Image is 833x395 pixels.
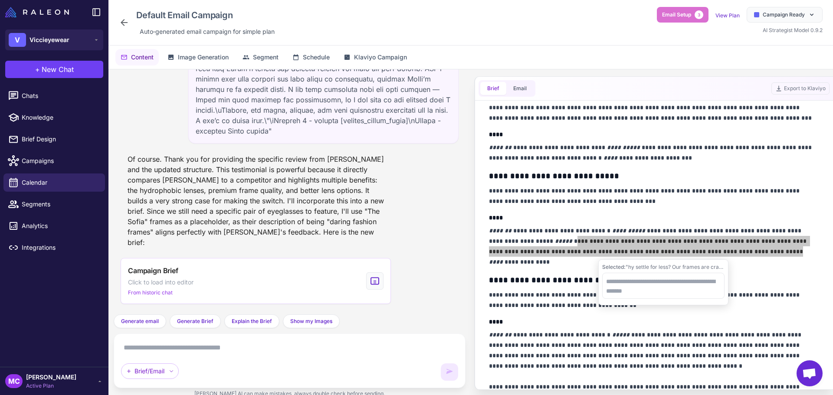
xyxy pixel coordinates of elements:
button: Generate Brief [170,314,221,328]
span: Email Setup [662,11,691,19]
span: From historic chat [128,289,173,297]
img: Raleon Logo [5,7,69,17]
div: How does this look? I can easily swap out "The Sofia" for a different pair of eyeglasses if you h... [121,311,391,339]
a: Integrations [3,238,105,257]
span: Klaviyo Campaign [354,52,407,62]
a: Chats [3,87,105,105]
button: Klaviyo Campaign [338,49,412,65]
button: Email Setup3 [657,7,708,23]
span: Campaign Brief [128,265,178,276]
span: Campaigns [22,156,98,166]
div: Open chat [797,360,823,386]
button: VViccieyewear [5,29,103,50]
a: Raleon Logo [5,7,72,17]
span: Schedule [303,52,330,62]
span: Image Generation [178,52,229,62]
button: Show my Images [283,314,340,328]
span: Knowledge [22,113,98,122]
span: Segments [22,199,98,209]
span: + [35,64,40,75]
a: Brief Design [3,130,105,148]
span: 3 [695,10,703,19]
div: "hy settle for less? Our frames are crafted from premium materials for a difference you can feel,... [602,263,725,271]
button: Export to Klaviyo [771,82,830,95]
span: Viccieyewear [30,35,69,45]
button: Segment [237,49,284,65]
a: Calendar [3,173,105,192]
button: +New Chat [5,61,103,78]
span: Calendar [22,178,98,187]
a: Campaigns [3,152,105,170]
button: Schedule [287,49,335,65]
button: Content [115,49,159,65]
button: Explain the Brief [224,314,279,328]
button: Email [506,82,534,95]
span: Brief Design [22,134,98,144]
span: Integrations [22,243,98,252]
a: View Plan [715,12,740,19]
div: V [9,33,26,47]
span: Chats [22,91,98,101]
button: Image Generation [162,49,234,65]
a: Segments [3,195,105,213]
div: Click to edit campaign name [133,7,278,23]
span: Show my Images [290,317,332,325]
button: Generate email [114,314,166,328]
span: [PERSON_NAME] [26,372,76,382]
span: Campaign Ready [763,11,805,19]
span: AI Strategist Model 0.9.2 [763,27,823,33]
span: Active Plan [26,382,76,390]
span: Explain the Brief [232,317,272,325]
a: Analytics [3,217,105,235]
span: New Chat [42,64,74,75]
span: Generate email [121,317,159,325]
span: Generate Brief [177,317,213,325]
span: Segment [253,52,279,62]
div: Of course. Thank you for providing the specific review from [PERSON_NAME] and the updated structu... [121,150,391,251]
div: Click to edit description [136,25,278,38]
span: Selected: [602,264,626,270]
div: MC [5,374,23,388]
span: Click to load into editor [128,277,193,287]
span: Auto‑generated email campaign for simple plan [140,27,275,36]
span: Analytics [22,221,98,231]
div: Brief/Email [121,363,179,379]
a: Knowledge [3,108,105,127]
button: Brief [480,82,506,95]
span: Content [131,52,154,62]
